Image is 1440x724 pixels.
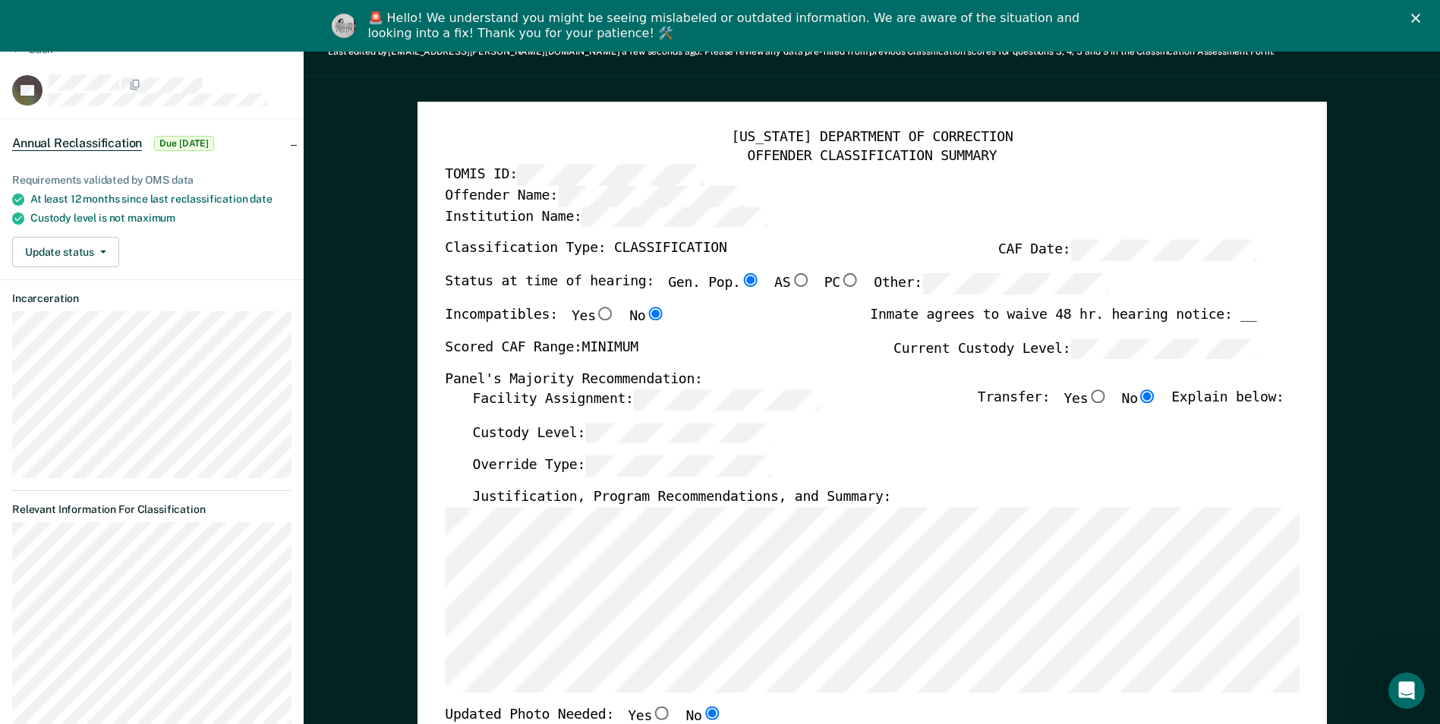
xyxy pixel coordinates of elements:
[368,11,1085,41] div: 🚨 Hello! We understand you might be seeing mislabeled or outdated information. We are aware of th...
[978,389,1284,423] div: Transfer: Explain below:
[1088,389,1108,403] input: Yes
[652,706,672,719] input: Yes
[633,389,819,411] input: Facility Assignment:
[445,147,1299,165] div: OFFENDER CLASSIFICATION SUMMARY
[1063,389,1108,411] label: Yes
[701,706,721,719] input: No
[250,193,272,205] span: date
[154,136,214,151] span: Due [DATE]
[30,212,291,225] div: Custody level is not
[1411,14,1426,23] div: Close
[790,273,810,287] input: AS
[922,273,1108,294] input: Other:
[595,307,615,320] input: Yes
[445,372,1256,390] div: Panel's Majority Recommendation:
[1070,338,1256,360] input: Current Custody Level:
[472,456,771,477] label: Override Type:
[445,165,703,187] label: TOMIS ID:
[472,389,819,411] label: Facility Assignment:
[824,273,859,294] label: PC
[445,207,767,228] label: Institution Name:
[12,174,291,187] div: Requirements validated by OMS data
[1138,389,1158,403] input: No
[445,186,744,207] label: Offender Name:
[445,129,1299,147] div: [US_STATE] DEPARTMENT OF CORRECTION
[472,423,771,444] label: Custody Level:
[517,165,703,187] input: TOMIS ID:
[572,307,616,326] label: Yes
[128,212,175,224] span: maximum
[893,338,1256,360] label: Current Custody Level:
[1121,389,1157,411] label: No
[840,273,860,287] input: PC
[12,503,291,516] dt: Relevant Information For Classification
[12,136,142,151] span: Annual Reclassification
[332,14,356,38] img: Profile image for Kim
[472,489,891,507] label: Justification, Program Recommendations, and Summary:
[629,307,665,326] label: No
[998,241,1256,262] label: CAF Date:
[445,307,665,338] div: Incompatibles:
[445,338,638,360] label: Scored CAF Range: MINIMUM
[557,186,743,207] input: Offender Name:
[874,273,1108,294] label: Other:
[645,307,665,320] input: No
[585,456,771,477] input: Override Type:
[1388,672,1425,709] iframe: Intercom live chat
[668,273,761,294] label: Gen. Pop.
[774,273,810,294] label: AS
[740,273,760,287] input: Gen. Pop.
[870,307,1256,338] div: Inmate agrees to waive 48 hr. hearing notice: __
[12,292,291,305] dt: Incarceration
[585,423,771,444] input: Custody Level:
[12,237,119,267] button: Update status
[581,207,767,228] input: Institution Name:
[622,46,700,57] span: a few seconds ago
[1070,241,1256,262] input: CAF Date:
[445,241,726,262] label: Classification Type: CLASSIFICATION
[445,273,1108,307] div: Status at time of hearing:
[30,193,291,206] div: At least 12 months since last reclassification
